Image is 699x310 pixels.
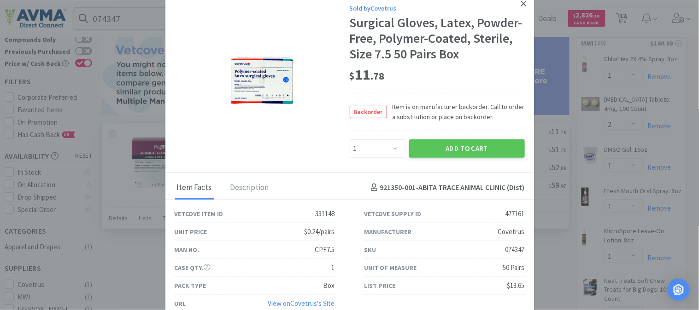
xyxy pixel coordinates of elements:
[409,139,525,158] button: Add to Cart
[364,209,422,219] div: Vetcove Supply ID
[315,244,335,255] div: CPF7.5
[350,65,385,84] span: 11
[175,209,223,219] div: Vetcove Item ID
[332,262,335,273] div: 1
[350,3,525,13] div: Sold by Covetrus
[205,39,320,121] img: 4771c52f5d244d05bc48cd050126c969_477161.png
[323,280,335,291] div: Box
[175,177,214,200] div: Item Facts
[668,279,690,301] div: Open Intercom Messenger
[367,182,525,194] h4: 921350-001 - ABITA TRACE ANIMAL CLINIC (Dist)
[350,69,355,82] span: $
[364,281,396,291] div: List Price
[364,245,376,255] div: SKU
[364,227,412,237] div: Manufacturer
[316,208,335,219] div: 331148
[268,299,335,308] a: View onCovetrus's Site
[175,299,186,309] div: URL
[305,226,335,237] div: $0.24/pairs
[371,69,385,82] span: . 78
[228,177,271,200] div: Description
[175,263,210,273] div: Case Qty.
[350,15,525,62] div: Surgical Gloves, Latex, Powder-Free, Polymer-Coated, Sterile, Size 7.5 50 Pairs Box
[350,106,387,118] span: Backorder
[498,226,525,237] div: Covetrus
[387,102,525,122] span: Item is on manufacturer backorder. Call to order a substitution or place on backorder.
[507,280,525,291] div: $13.65
[364,263,417,273] div: Unit of Measure
[503,262,525,273] div: 50 Pairs
[175,281,206,291] div: Pack Type
[175,227,207,237] div: Unit Price
[505,244,525,255] div: 074347
[505,208,525,219] div: 477161
[175,245,200,255] div: Man No.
